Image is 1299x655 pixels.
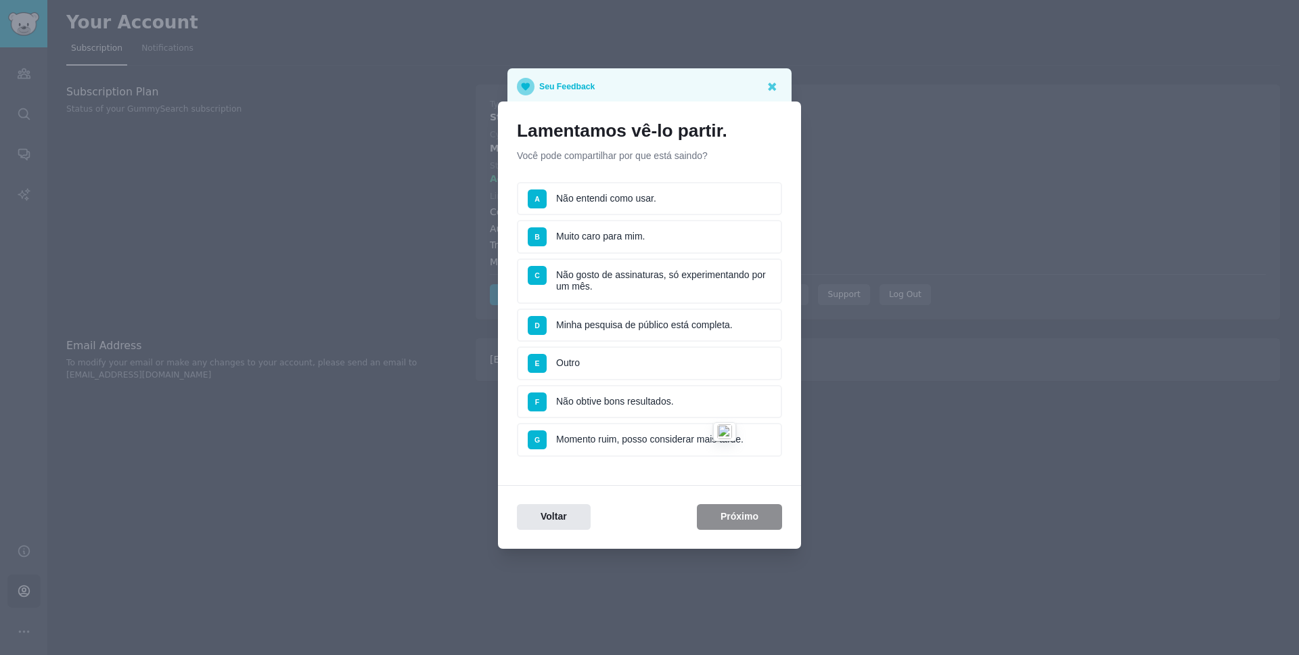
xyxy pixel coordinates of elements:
span: C [534,271,540,279]
p: Seu Feedback [539,78,595,95]
span: F [535,398,539,406]
span: B [534,233,540,241]
span: D [534,321,540,330]
p: Você pode compartilhar por que está saindo? [517,149,782,163]
button: Voltar [517,504,591,530]
span: G [534,436,540,444]
span: E [534,359,539,367]
h1: Lamentamos vê-lo partir. [517,120,782,142]
span: A [534,195,540,203]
